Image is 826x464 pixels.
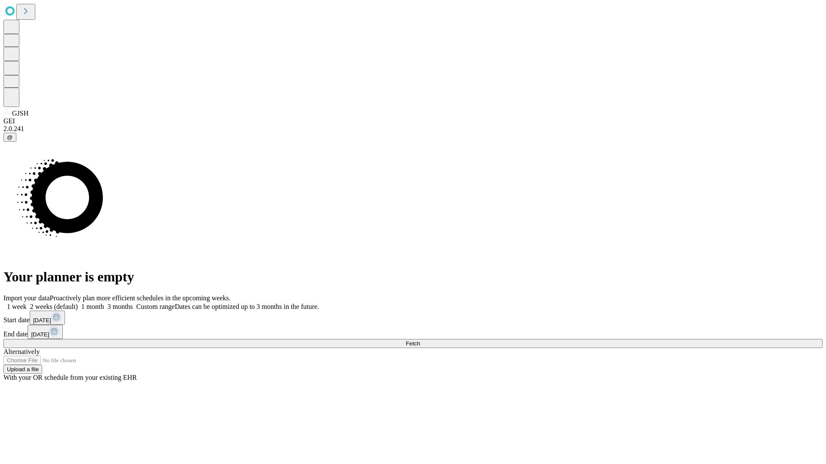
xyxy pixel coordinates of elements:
button: @ [3,133,16,142]
span: Custom range [136,303,175,310]
div: 2.0.241 [3,125,823,133]
span: Dates can be optimized up to 3 months in the future. [175,303,319,310]
span: 2 weeks (default) [30,303,78,310]
button: Fetch [3,339,823,348]
span: 1 week [7,303,27,310]
button: [DATE] [30,311,65,325]
span: [DATE] [33,317,51,324]
span: Alternatively [3,348,40,355]
button: [DATE] [28,325,63,339]
span: Import your data [3,294,50,302]
span: 1 month [81,303,104,310]
span: Fetch [406,340,420,347]
h1: Your planner is empty [3,269,823,285]
span: [DATE] [31,331,49,338]
span: 3 months [108,303,133,310]
div: End date [3,325,823,339]
span: @ [7,134,13,140]
button: Upload a file [3,365,42,374]
div: GEI [3,117,823,125]
span: GJSH [12,110,28,117]
div: Start date [3,311,823,325]
span: With your OR schedule from your existing EHR [3,374,137,381]
span: Proactively plan more efficient schedules in the upcoming weeks. [50,294,231,302]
